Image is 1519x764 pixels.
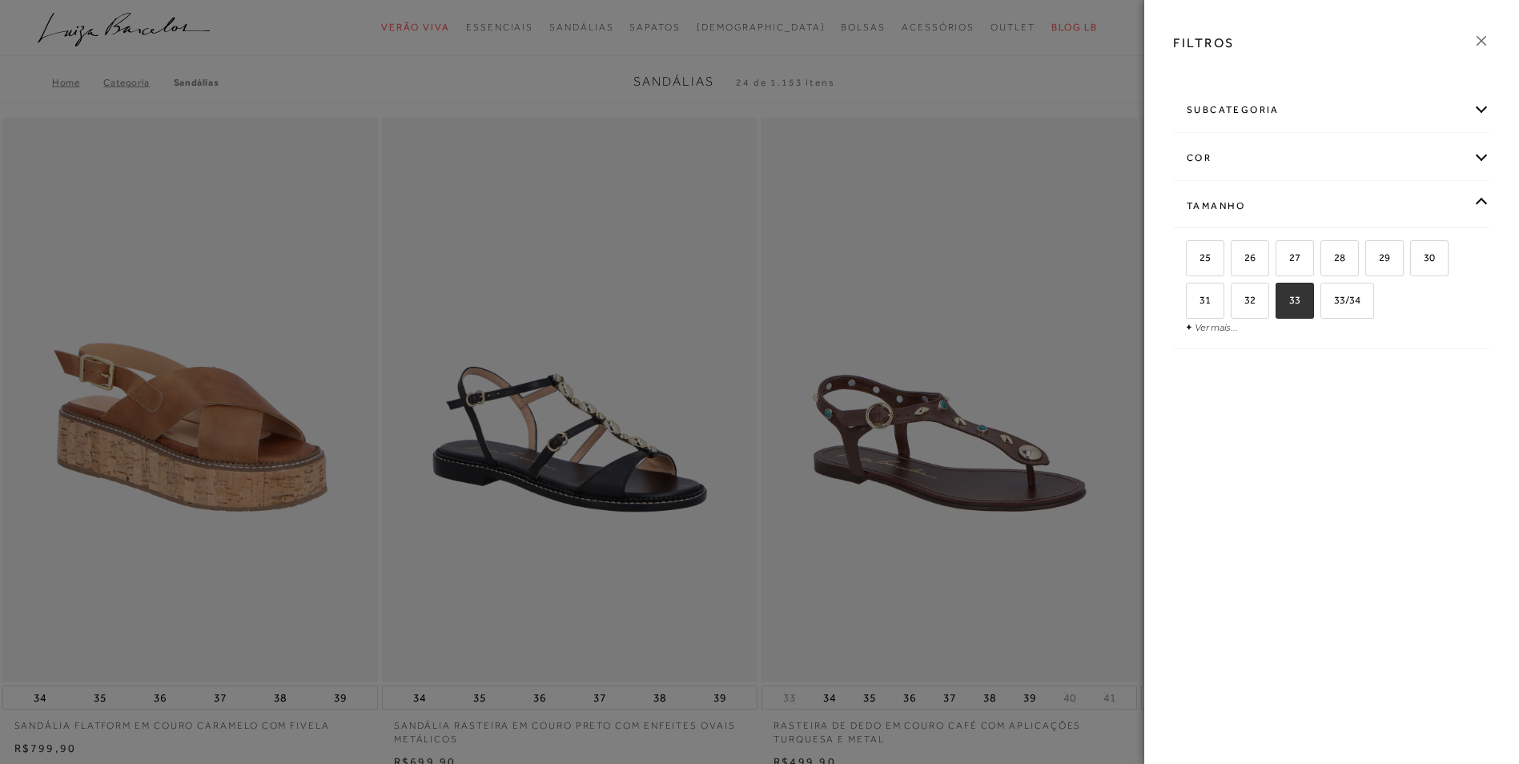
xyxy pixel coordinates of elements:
a: Ver mais... [1195,321,1238,333]
input: 31 [1183,295,1200,311]
span: 26 [1232,251,1256,263]
span: 33 [1277,294,1300,306]
span: 30 [1412,251,1435,263]
input: 26 [1228,252,1244,268]
span: 33/34 [1322,294,1360,306]
input: 25 [1183,252,1200,268]
div: Tamanho [1174,185,1489,227]
span: 32 [1232,294,1256,306]
span: 28 [1322,251,1345,263]
span: + [1186,320,1192,333]
span: 31 [1187,294,1211,306]
span: 25 [1187,251,1211,263]
input: 33/34 [1318,295,1334,311]
input: 32 [1228,295,1244,311]
input: 28 [1318,252,1334,268]
input: 27 [1273,252,1289,268]
input: 33 [1273,295,1289,311]
div: subcategoria [1174,89,1489,131]
span: 29 [1367,251,1390,263]
span: 27 [1277,251,1300,263]
input: 30 [1408,252,1424,268]
input: 29 [1363,252,1379,268]
div: cor [1174,137,1489,179]
h3: FILTROS [1173,34,1235,52]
